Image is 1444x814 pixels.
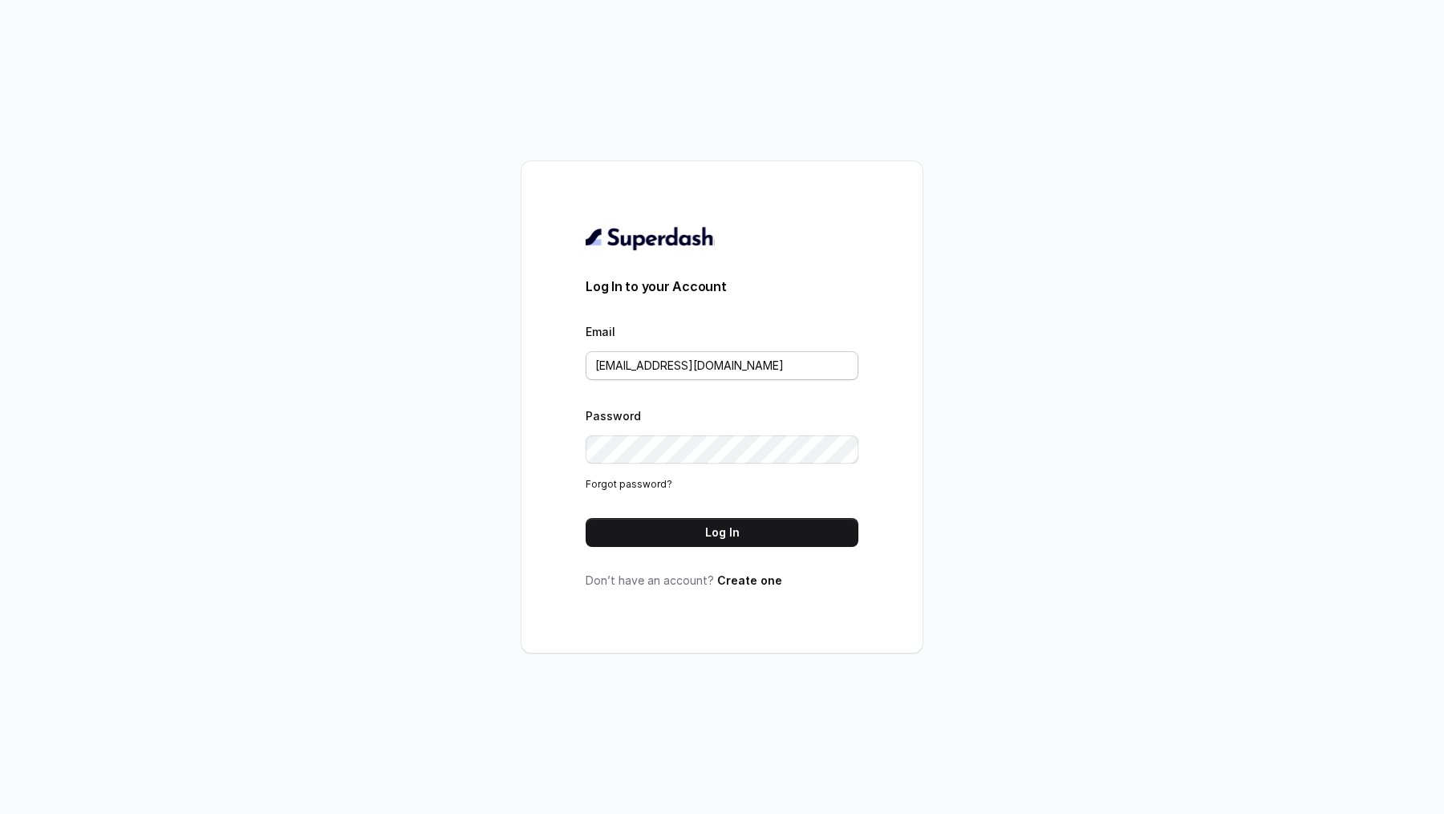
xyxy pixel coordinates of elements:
[586,225,715,251] img: light.svg
[586,277,858,296] h3: Log In to your Account
[586,573,858,589] p: Don’t have an account?
[586,351,858,380] input: youremail@example.com
[586,409,641,423] label: Password
[586,518,858,547] button: Log In
[586,478,672,490] a: Forgot password?
[586,325,615,338] label: Email
[717,573,782,587] a: Create one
